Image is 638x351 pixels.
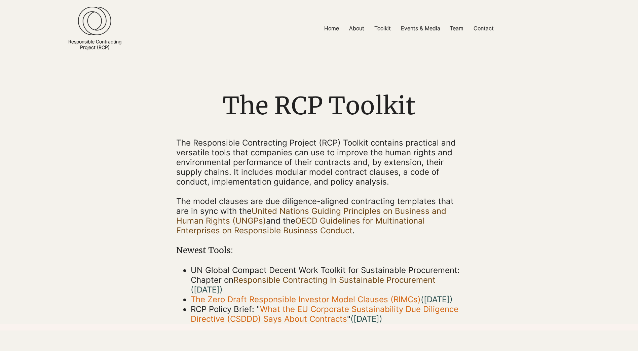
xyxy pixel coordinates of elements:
[176,216,425,235] a: OECD Guidelines for Multinational Enterprises on Responsible Business Conduct
[176,138,456,187] span: The Responsible Contracting Project (RCP) Toolkit contains practical and versatile tools that com...
[350,314,382,324] span: ([DATE])
[446,21,467,36] p: Team
[191,285,223,295] span: ([DATE])
[191,304,458,324] a: What the EU Corporate Sustainability Due Diligence Directive (CSDDD) Says About Contracts
[238,21,579,36] nav: Site
[421,295,450,304] span: (
[396,21,445,36] a: Events & Media
[176,245,233,256] span: Newest Tools:
[468,21,499,36] a: Contact
[424,295,450,304] a: [DATE]
[191,295,421,304] a: The Zero Draft Responsible Investor Model Clauses (RIMCs)
[176,196,454,235] span: The model clauses are due diligence-aligned contracting templates that are in sync with the and t...
[68,39,121,50] a: Responsible ContractingProject (RCP)
[369,21,396,36] a: Toolkit
[398,21,444,36] p: Events & Media
[470,21,497,36] p: Contact
[344,21,369,36] a: About
[191,265,460,295] span: UN Global Compact Decent Work Toolkit for Sustainable Procurement: Chapter on
[346,21,368,36] p: About
[450,295,453,304] a: )
[371,21,394,36] p: Toolkit
[191,304,458,324] span: RCP Policy Brief: " "
[233,275,436,285] a: Responsible Contracting In Sustainable Procurement
[321,21,342,36] p: Home
[176,206,446,226] a: United Nations Guiding Principles on Business and Human Rights (UNGPs)
[319,21,344,36] a: Home
[445,21,468,36] a: Team
[223,90,415,121] span: The RCP Toolkit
